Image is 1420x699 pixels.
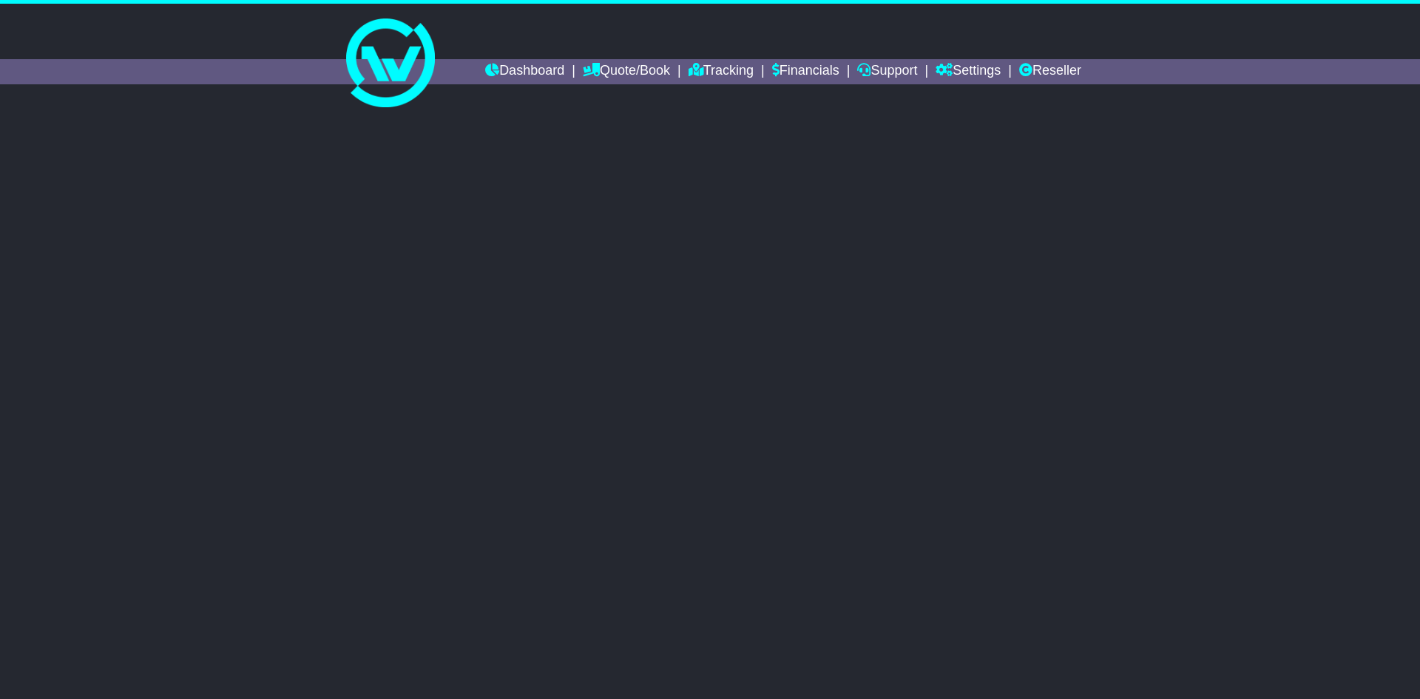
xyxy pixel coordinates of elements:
[857,59,917,84] a: Support
[583,59,670,84] a: Quote/Book
[689,59,754,84] a: Tracking
[936,59,1001,84] a: Settings
[485,59,564,84] a: Dashboard
[1019,59,1081,84] a: Reseller
[772,59,839,84] a: Financials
